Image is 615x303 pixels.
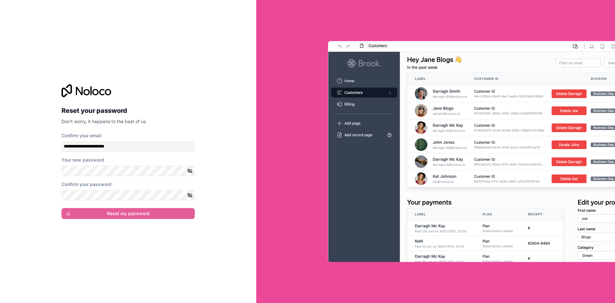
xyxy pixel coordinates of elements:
button: Reset my password [61,208,195,219]
input: Email address [61,141,195,152]
label: Your new password [61,157,104,163]
input: Password [61,166,195,176]
label: Confirm your password [61,181,111,188]
p: Don't worry, it happens to the best of us [61,118,195,125]
label: Confirm your email [61,132,102,139]
input: Confirm password [61,190,195,200]
h2: Reset your password [61,105,195,116]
